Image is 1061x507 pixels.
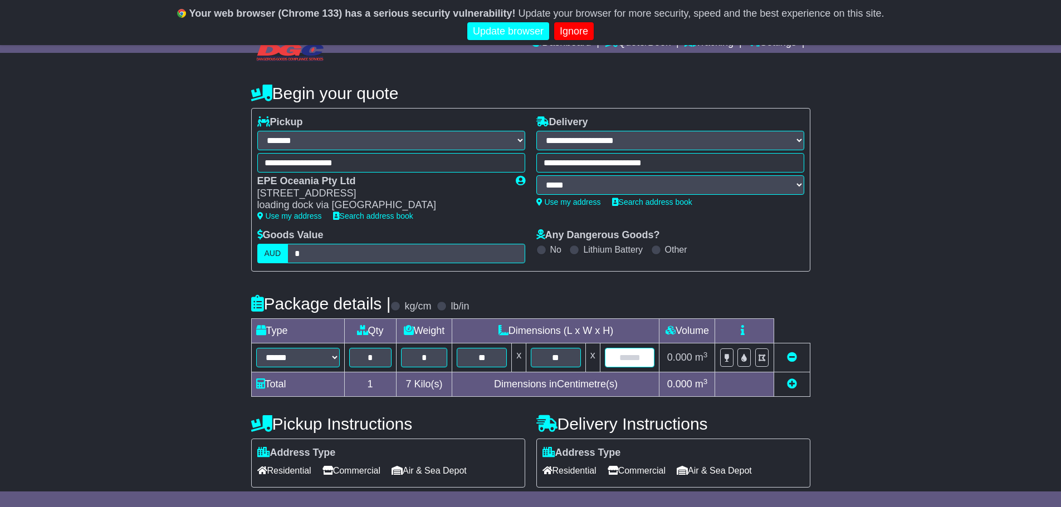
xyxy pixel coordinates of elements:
td: x [585,343,600,372]
a: Search address book [333,211,413,220]
a: Use my address [257,211,322,220]
span: Residential [542,462,596,479]
a: Remove this item [787,352,797,363]
td: x [512,343,526,372]
label: kg/cm [404,301,431,313]
td: Qty [344,319,396,343]
div: EPE Oceania Pty Ltd [257,175,505,188]
label: No [550,244,561,255]
td: Type [251,319,344,343]
span: 0.000 [667,378,692,390]
b: Your web browser (Chrome 133) has a serious security vulnerability! [189,8,516,19]
label: AUD [257,244,289,263]
label: Other [665,244,687,255]
span: 0.000 [667,352,692,363]
h4: Package details | [251,294,391,313]
td: Weight [396,319,452,343]
span: m [695,378,708,390]
div: [STREET_ADDRESS] [257,188,505,200]
h4: Delivery Instructions [536,415,810,433]
td: Volume [659,319,715,343]
span: Commercial [322,462,380,479]
h4: Begin your quote [251,84,810,102]
div: loading dock via [GEOGRAPHIC_DATA] [257,199,505,211]
a: Update browser [467,22,549,41]
span: Air & Sea Depot [677,462,752,479]
td: Total [251,372,344,397]
span: Air & Sea Depot [392,462,467,479]
label: Pickup [257,116,303,129]
sup: 3 [703,377,708,386]
span: Update your browser for more security, speed and the best experience on this site. [518,8,884,19]
td: Kilo(s) [396,372,452,397]
td: 1 [344,372,396,397]
a: Add new item [787,378,797,390]
sup: 3 [703,351,708,359]
label: Address Type [257,447,336,459]
span: Residential [257,462,311,479]
span: m [695,352,708,363]
a: Search address book [612,198,692,206]
h4: Pickup Instructions [251,415,525,433]
a: Ignore [554,22,594,41]
span: Commercial [608,462,666,479]
td: Dimensions (L x W x H) [452,319,659,343]
label: Any Dangerous Goods? [536,229,660,242]
label: Delivery [536,116,588,129]
span: 7 [405,378,411,390]
label: Address Type [542,447,621,459]
label: Lithium Battery [583,244,643,255]
td: Dimensions in Centimetre(s) [452,372,659,397]
a: Use my address [536,198,601,206]
label: Goods Value [257,229,324,242]
label: lb/in [451,301,469,313]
